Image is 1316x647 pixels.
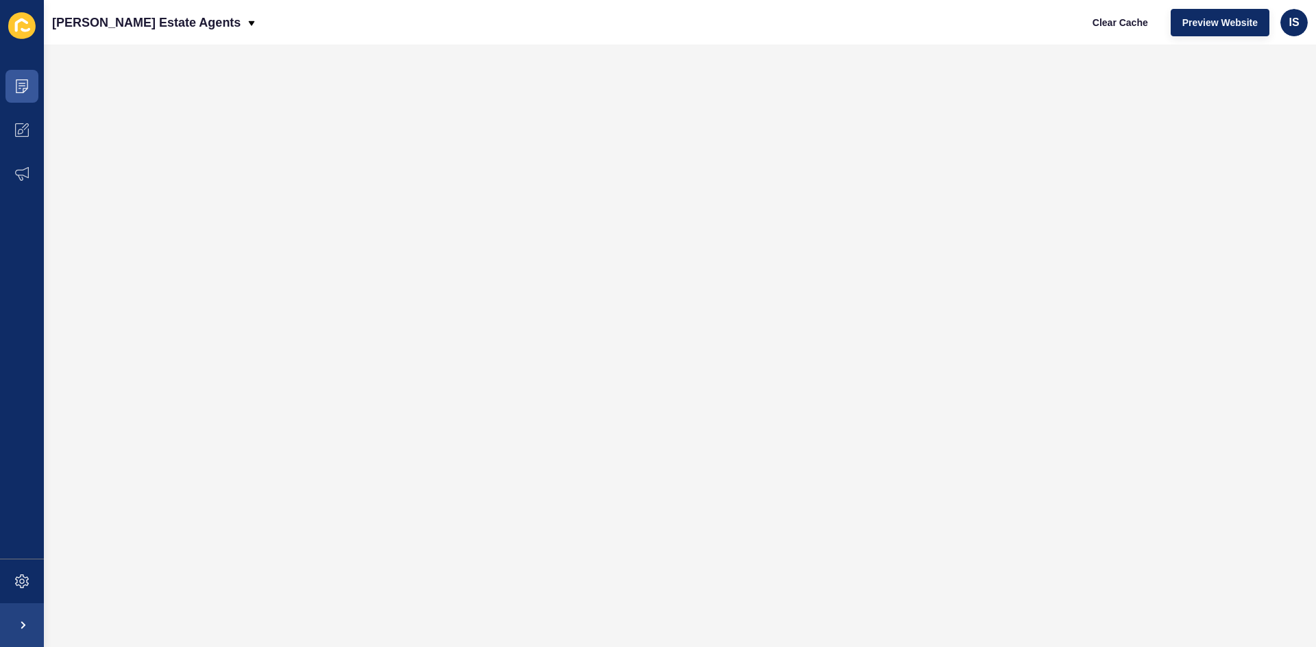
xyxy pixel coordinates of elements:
span: IS [1289,16,1299,29]
p: [PERSON_NAME] Estate Agents [52,5,241,40]
button: Clear Cache [1081,9,1160,36]
span: Clear Cache [1093,16,1148,29]
button: Preview Website [1171,9,1269,36]
span: Preview Website [1182,16,1258,29]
